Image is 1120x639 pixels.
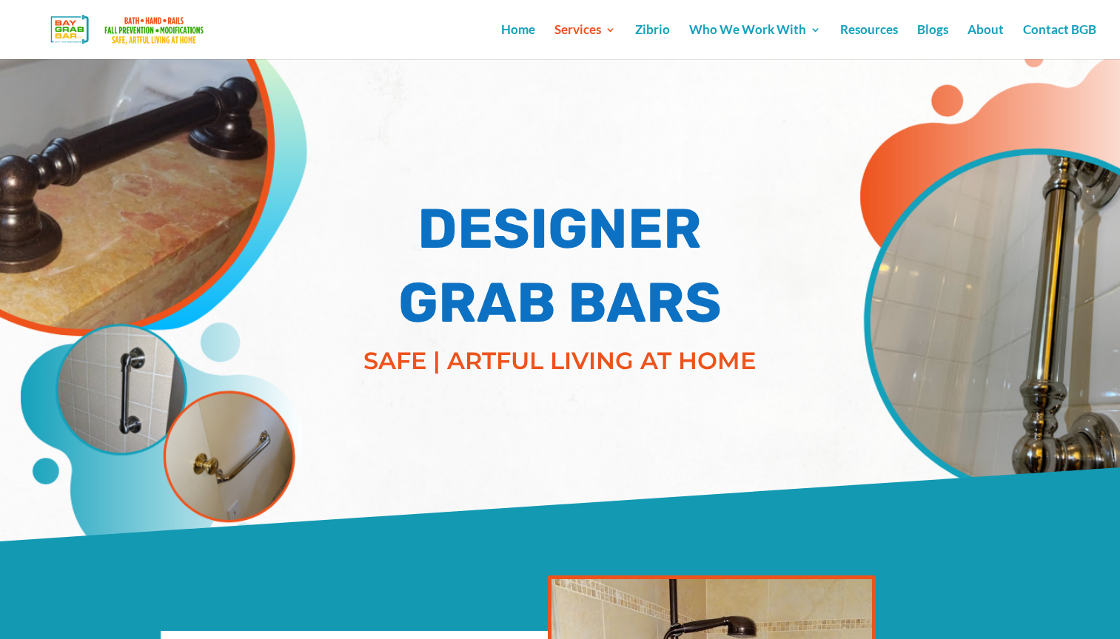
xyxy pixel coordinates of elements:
[689,24,821,59] a: Who We Work With
[338,196,782,270] h1: DESIGNER
[968,24,1004,59] a: About
[338,270,782,344] h1: GRAB BARS
[501,24,535,59] a: Home
[338,343,782,379] p: SAFE | ARTFUL LIVING AT HOME
[635,24,670,59] a: Zibrio
[554,24,616,59] a: Services
[1023,24,1096,59] a: Contact BGB
[25,10,233,49] img: Bay Grab Bar
[840,24,898,59] a: Resources
[917,24,948,59] a: Blogs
